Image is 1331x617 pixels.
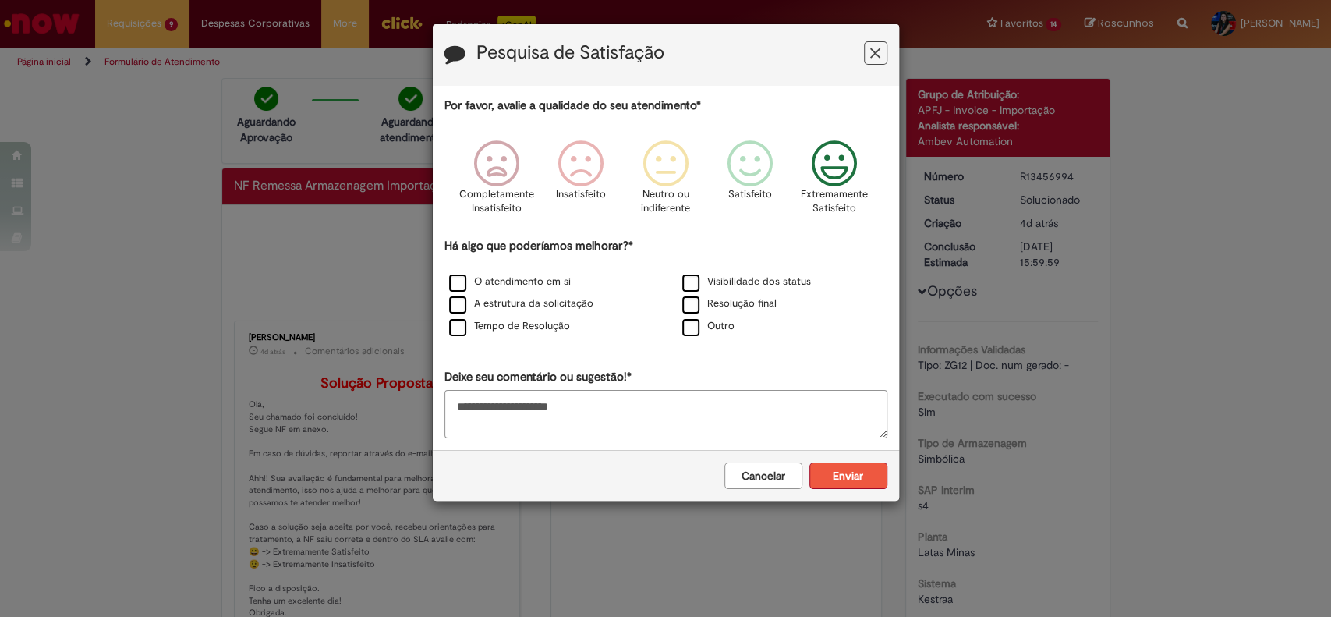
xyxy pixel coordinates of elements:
p: Extremamente Satisfeito [801,187,868,216]
div: Extremamente Satisfeito [795,129,874,236]
button: Cancelar [724,463,802,489]
label: Outro [682,319,735,334]
div: Neutro ou indiferente [625,129,705,236]
div: Completamente Insatisfeito [457,129,536,236]
label: Resolução final [682,296,777,311]
label: Pesquisa de Satisfação [476,43,664,63]
p: Satisfeito [728,187,772,202]
label: Visibilidade dos status [682,275,811,289]
label: Tempo de Resolução [449,319,570,334]
button: Enviar [809,463,887,489]
p: Insatisfeito [556,187,606,202]
div: Insatisfeito [541,129,621,236]
label: Deixe seu comentário ou sugestão!* [444,369,632,385]
label: A estrutura da solicitação [449,296,593,311]
div: Satisfeito [710,129,790,236]
label: O atendimento em si [449,275,571,289]
p: Neutro ou indiferente [637,187,693,216]
p: Completamente Insatisfeito [459,187,534,216]
div: Há algo que poderíamos melhorar?* [444,238,887,339]
label: Por favor, avalie a qualidade do seu atendimento* [444,98,701,114]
